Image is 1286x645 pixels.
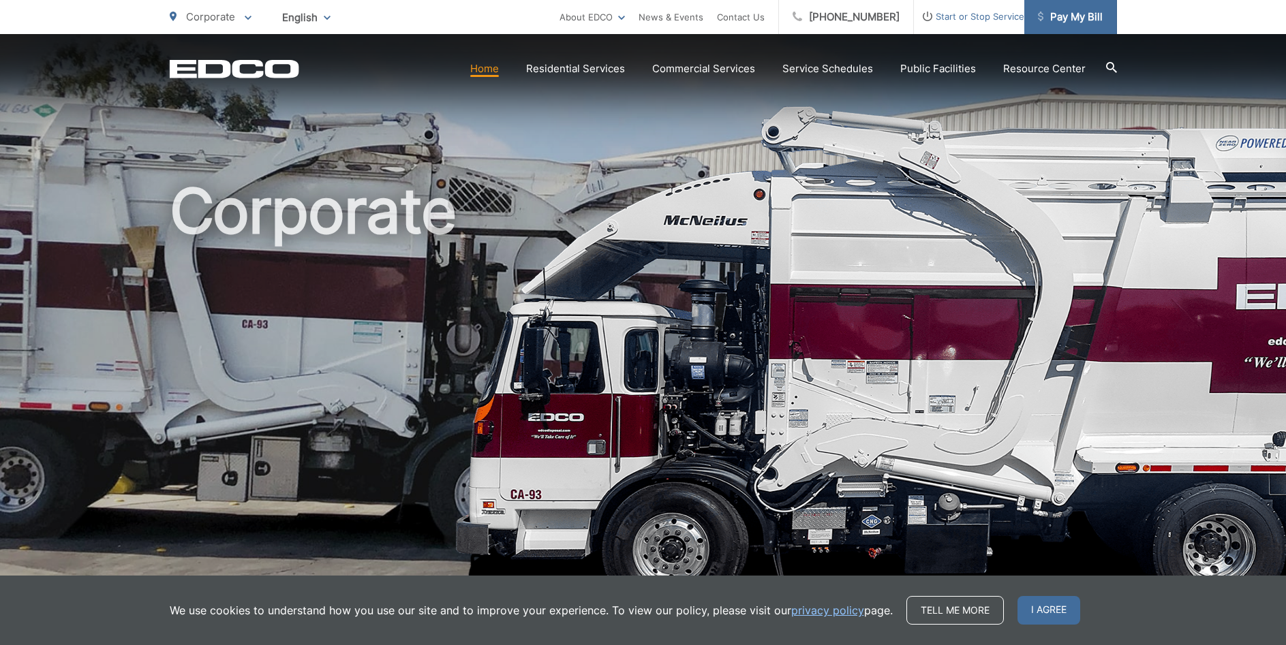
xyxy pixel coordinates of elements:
[652,61,755,77] a: Commercial Services
[717,9,765,25] a: Contact Us
[1038,9,1103,25] span: Pay My Bill
[170,177,1117,608] h1: Corporate
[639,9,703,25] a: News & Events
[1017,596,1080,625] span: I agree
[170,59,299,78] a: EDCD logo. Return to the homepage.
[782,61,873,77] a: Service Schedules
[900,61,976,77] a: Public Facilities
[170,602,893,618] p: We use cookies to understand how you use our site and to improve your experience. To view our pol...
[906,596,1004,625] a: Tell me more
[272,5,341,29] span: English
[560,9,625,25] a: About EDCO
[186,10,235,23] span: Corporate
[1003,61,1086,77] a: Resource Center
[791,602,864,618] a: privacy policy
[470,61,499,77] a: Home
[526,61,625,77] a: Residential Services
